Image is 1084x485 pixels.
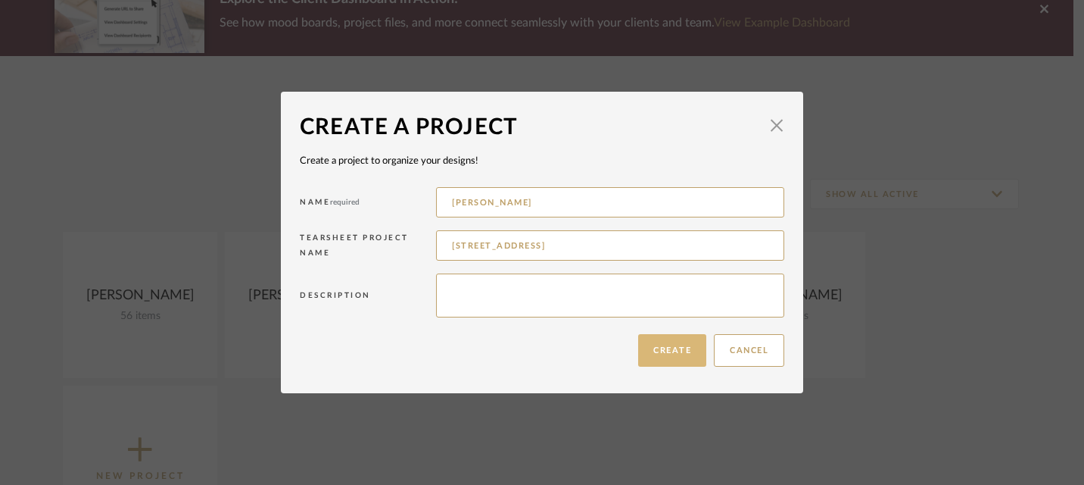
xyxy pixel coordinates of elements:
[714,334,784,367] button: Cancel
[330,199,360,206] span: required
[300,288,436,308] div: Description
[300,230,436,266] div: Tearsheet Project Name
[300,111,762,144] div: Create a Project
[300,195,436,215] div: Name
[762,111,792,141] button: Close
[638,334,706,367] button: Create
[300,154,784,169] div: Create a project to organize your designs!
